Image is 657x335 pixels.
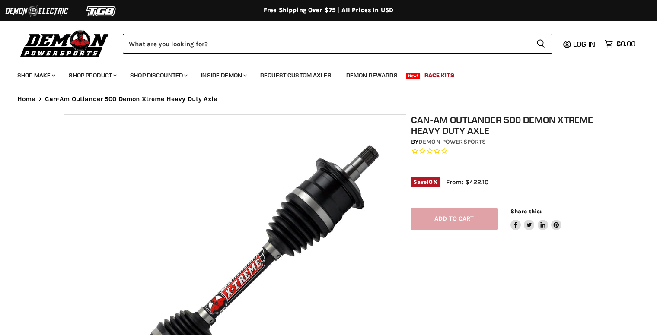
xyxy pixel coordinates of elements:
span: From: $422.10 [446,178,488,186]
button: Search [529,34,552,54]
a: Home [17,95,35,103]
span: Rated 0.0 out of 5 stars 0 reviews [411,147,598,156]
img: Demon Powersports [17,28,112,59]
a: Shop Product [62,66,122,84]
div: by [411,137,598,147]
a: Race Kits [418,66,461,84]
a: Shop Make [11,66,61,84]
a: Demon Rewards [340,66,404,84]
span: $0.00 [616,40,635,48]
h1: Can-Am Outlander 500 Demon Xtreme Heavy Duty Axle [411,114,598,136]
span: Save % [411,177,440,187]
span: Log in [573,40,595,48]
a: Request Custom Axles [254,66,338,84]
a: Demon Powersports [418,138,486,145]
ul: Main menu [11,63,633,84]
a: Log in [569,40,600,48]
img: TGB Logo 2 [69,3,134,19]
input: Search [123,34,529,54]
span: New! [406,73,421,79]
span: Can-Am Outlander 500 Demon Xtreme Heavy Duty Axle [45,95,217,103]
a: $0.00 [600,38,640,50]
a: Inside Demon [195,66,252,84]
aside: Share this: [510,208,562,231]
img: Demon Electric Logo 2 [4,3,69,19]
form: Product [123,34,552,54]
span: 10 [427,179,433,185]
span: Share this: [510,208,542,215]
a: Shop Discounted [124,66,193,84]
